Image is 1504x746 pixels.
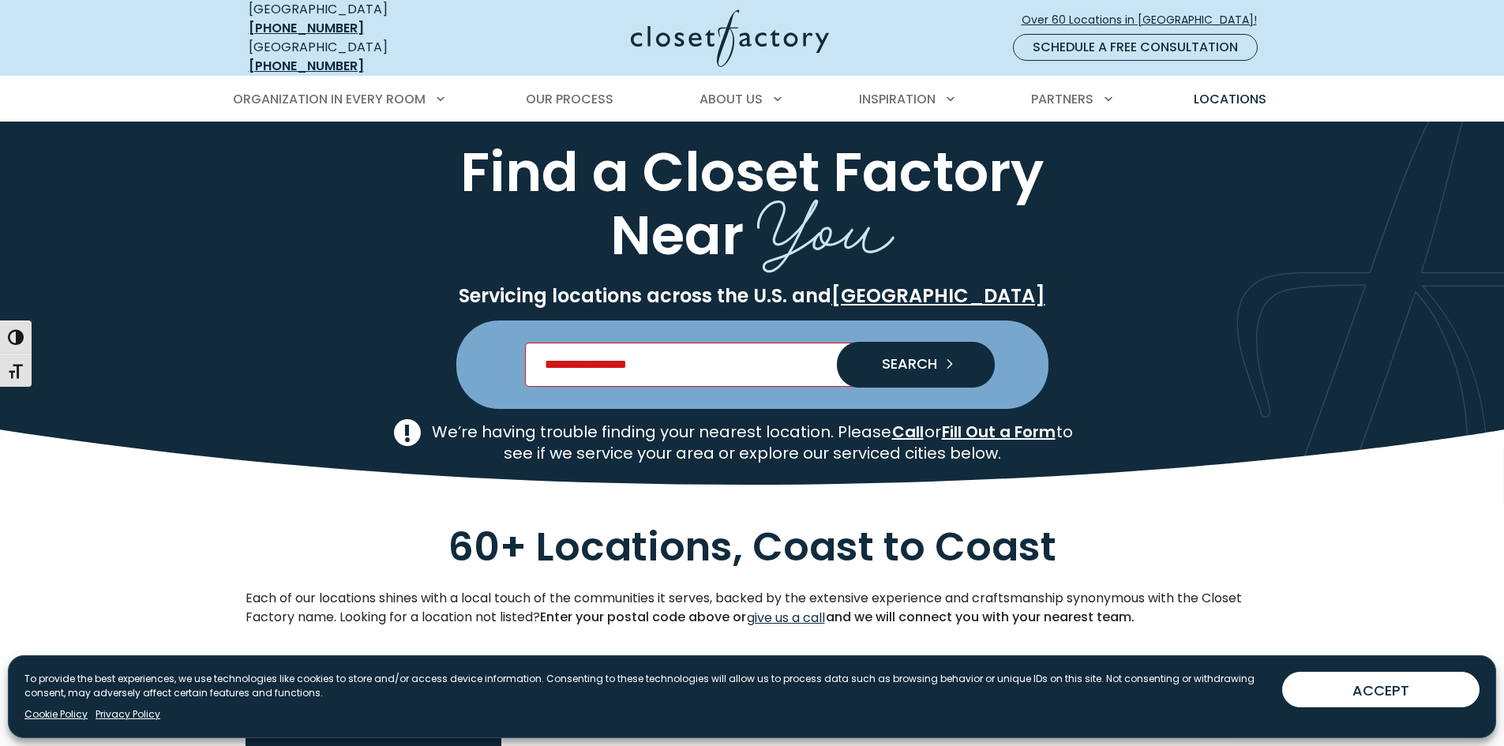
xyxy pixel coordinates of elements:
button: Search our Nationwide Locations [837,342,995,388]
div: [GEOGRAPHIC_DATA] [249,38,478,76]
a: Over 60 Locations in [GEOGRAPHIC_DATA]! [1021,6,1270,34]
span: Organization in Every Room [233,90,426,108]
a: give us a call [746,608,826,628]
span: Find a Closet Factory [460,133,1044,209]
p: We’re having trouble finding your nearest location. Please or to see if we service your area or e... [432,422,1073,463]
span: Near [610,197,744,273]
span: 60+ Locations, Coast to Coast [448,519,1056,575]
a: Call [891,422,925,444]
input: Enter Postal Code [525,343,979,387]
span: You [757,163,895,279]
span: Partners [1031,90,1093,108]
button: ACCEPT [1282,672,1480,707]
a: Schedule a Free Consultation [1013,34,1258,61]
p: Servicing locations across the U.S. and [246,284,1259,308]
a: Cookie Policy [24,707,88,722]
span: Our Process [526,90,613,108]
a: Privacy Policy [96,707,160,722]
span: Locations [1194,90,1266,108]
strong: Enter your postal code above or and we will connect you with your nearest team. [540,608,1135,626]
img: Closet Factory Logo [631,9,829,67]
nav: Primary Menu [222,77,1283,122]
tspan: ! [403,417,412,451]
a: [PHONE_NUMBER] [249,57,364,75]
span: Inspiration [859,90,936,108]
p: Each of our locations shines with a local touch of the communities it serves, backed by the exten... [246,589,1259,628]
a: Fill Out a Form [941,422,1056,444]
span: Over 60 Locations in [GEOGRAPHIC_DATA]! [1022,12,1270,28]
a: [GEOGRAPHIC_DATA] [831,283,1045,309]
span: SEARCH [869,357,937,371]
a: [PHONE_NUMBER] [249,19,364,37]
p: To provide the best experiences, we use technologies like cookies to store and/or access device i... [24,672,1270,700]
span: About Us [699,90,763,108]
